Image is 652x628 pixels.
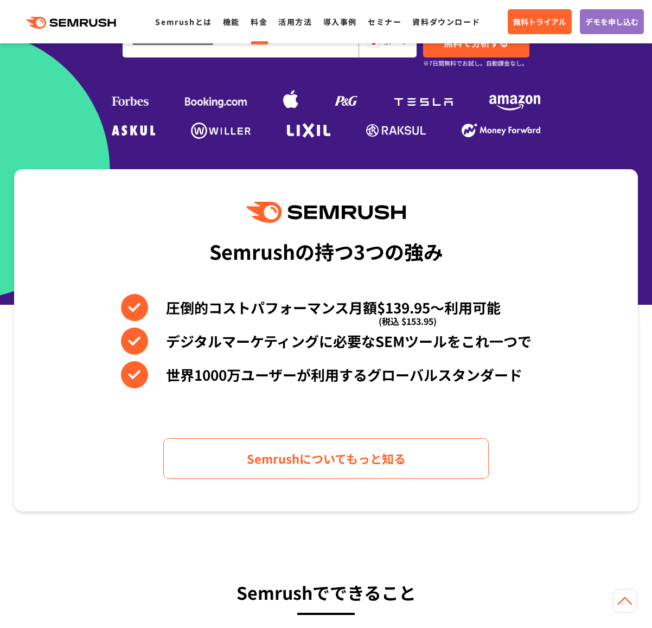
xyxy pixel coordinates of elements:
small: ※7日間無料でお試し。自動課金なし。 [423,58,528,68]
a: セミナー [368,16,401,27]
a: Semrushについてもっと知る [163,438,489,479]
span: (税込 $153.95) [379,307,437,335]
li: デジタルマーケティングに必要なSEMツールをこれ一つで [121,328,532,355]
h3: Semrushでできること [14,578,638,607]
a: 無料トライアル [508,9,572,34]
a: Semrushとは [155,16,212,27]
span: 無料トライアル [513,16,566,28]
a: 料金 [251,16,267,27]
a: デモを申し込む [580,9,644,34]
a: 活用方法 [278,16,312,27]
span: デモを申し込む [585,16,638,28]
a: 導入事例 [323,16,357,27]
a: 資料ダウンロード [412,16,480,27]
a: 機能 [223,16,240,27]
span: Semrushについてもっと知る [247,449,406,468]
li: 圧倒的コストパフォーマンス月額$139.95〜利用可能 [121,294,532,321]
div: Semrushの持つ3つの強み [209,231,443,271]
img: Semrush [246,202,406,223]
li: 世界1000万ユーザーが利用するグローバルスタンダード [121,361,532,388]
